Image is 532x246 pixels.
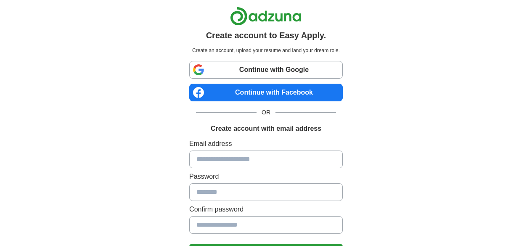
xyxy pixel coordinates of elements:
[257,108,275,117] span: OR
[189,61,343,79] a: Continue with Google
[211,124,321,134] h1: Create account with email address
[191,47,341,54] p: Create an account, upload your resume and land your dream role.
[189,84,343,101] a: Continue with Facebook
[230,7,302,26] img: Adzuna logo
[189,204,343,214] label: Confirm password
[189,139,343,149] label: Email address
[189,172,343,182] label: Password
[206,29,326,42] h1: Create account to Easy Apply.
